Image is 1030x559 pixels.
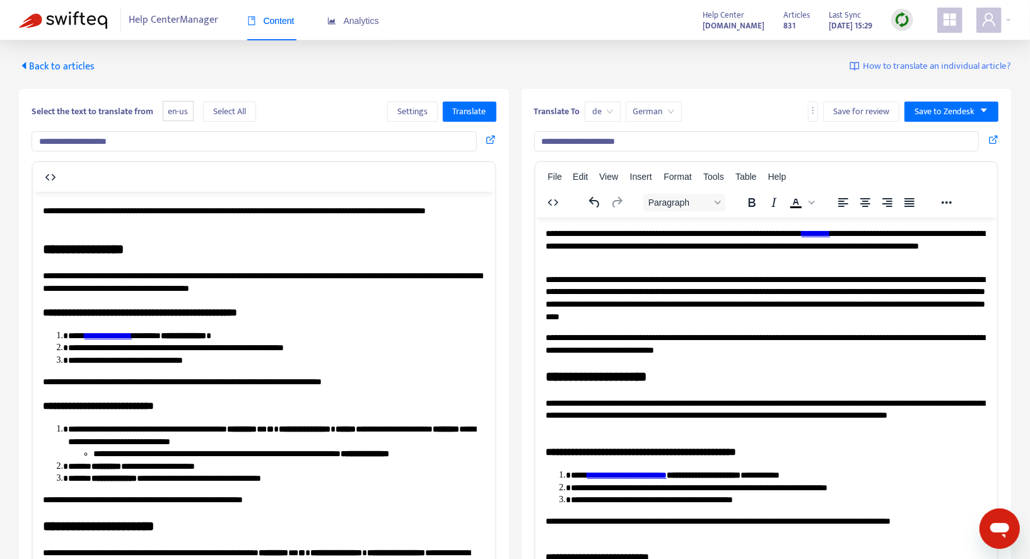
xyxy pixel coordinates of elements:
span: How to translate an individual article? [863,59,1011,74]
span: Save to Zendesk [915,105,974,119]
span: Help Center [703,8,744,22]
span: Table [735,172,756,182]
div: Text color Black [785,194,816,211]
button: Align right [876,194,898,211]
button: Redo [606,194,627,211]
a: [DOMAIN_NAME] [703,18,764,33]
strong: [DATE] 15:29 [829,19,872,33]
span: Translate [453,105,486,119]
button: Save to Zendeskcaret-down [904,102,998,122]
button: Undo [583,194,605,211]
button: Align left [832,194,853,211]
img: image-link [850,61,860,71]
span: Help Center Manager [129,8,219,32]
span: caret-left [19,61,29,71]
button: Translate [443,102,496,122]
button: Align center [854,194,875,211]
span: more [809,106,817,115]
button: Block Paragraph [643,194,725,211]
span: Articles [783,8,810,22]
span: Help [768,172,787,182]
span: Select All [213,105,246,119]
button: Settings [387,102,438,122]
span: Save for review [833,105,889,119]
span: Analytics [327,16,379,26]
span: Content [247,16,295,26]
button: Italic [763,194,784,211]
span: Insert [630,172,652,182]
span: appstore [942,12,957,27]
iframe: Button to launch messaging window [980,509,1020,549]
span: Paragraph [648,197,710,208]
strong: [DOMAIN_NAME] [703,19,764,33]
span: View [599,172,618,182]
button: Select All [203,102,256,122]
span: German [633,102,674,121]
b: Select the text to translate from [32,104,153,119]
span: caret-down [980,106,988,115]
span: de [592,102,613,121]
a: How to translate an individual article? [850,59,1011,74]
button: Reveal or hide additional toolbar items [935,194,957,211]
span: user [981,12,997,27]
span: area-chart [327,16,336,25]
span: book [247,16,256,25]
span: File [547,172,562,182]
strong: 831 [783,19,795,33]
span: en-us [163,101,194,122]
img: sync.dc5367851b00ba804db3.png [894,12,910,28]
button: Save for review [823,102,899,122]
span: Back to articles [19,58,95,75]
span: Edit [573,172,588,182]
b: Translate To [534,104,580,119]
button: Justify [898,194,920,211]
span: Last Sync [829,8,861,22]
span: Tools [703,172,724,182]
img: Swifteq [19,11,107,29]
button: more [808,102,818,122]
button: Bold [740,194,762,211]
span: Format [664,172,691,182]
span: Settings [397,105,428,119]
